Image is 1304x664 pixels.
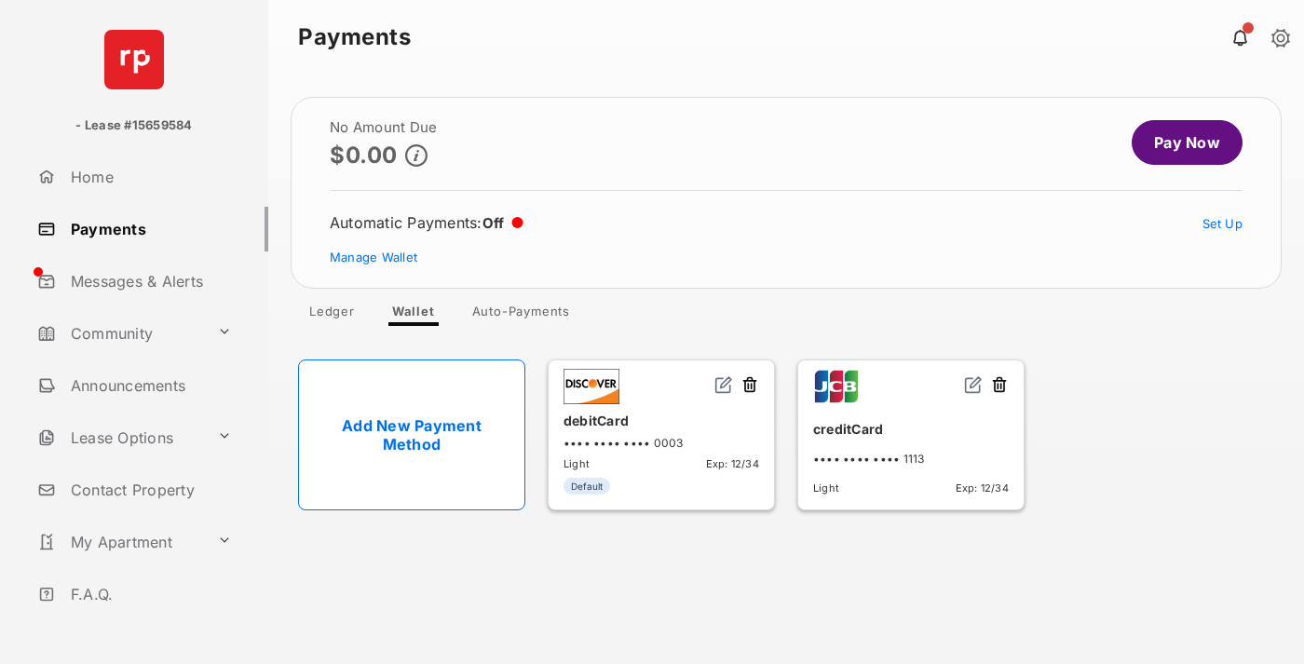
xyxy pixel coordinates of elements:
a: Set Up [1202,216,1243,231]
div: debitCard [564,405,759,436]
a: Contact Property [30,468,268,512]
a: Home [30,155,268,199]
p: $0.00 [330,142,398,168]
a: Auto-Payments [457,304,585,326]
a: Messages & Alerts [30,259,268,304]
h2: No Amount Due [330,120,437,135]
a: Manage Wallet [330,250,417,264]
a: Community [30,311,210,356]
img: svg+xml;base64,PHN2ZyB4bWxucz0iaHR0cDovL3d3dy53My5vcmcvMjAwMC9zdmciIHdpZHRoPSI2NCIgaGVpZ2h0PSI2NC... [104,30,164,89]
span: Off [482,214,505,232]
a: Add New Payment Method [298,359,525,510]
div: Automatic Payments : [330,213,523,232]
a: Announcements [30,363,268,408]
img: svg+xml;base64,PHN2ZyB2aWV3Qm94PSIwIDAgMjQgMjQiIHdpZHRoPSIxNiIgaGVpZ2h0PSIxNiIgZmlsbD0ibm9uZSIgeG... [714,375,733,394]
img: svg+xml;base64,PHN2ZyB2aWV3Qm94PSIwIDAgMjQgMjQiIHdpZHRoPSIxNiIgaGVpZ2h0PSIxNiIgZmlsbD0ibm9uZSIgeG... [964,375,983,394]
span: Light [813,481,839,495]
a: Ledger [294,304,370,326]
a: Payments [30,207,268,251]
div: creditCard [813,413,1009,444]
p: - Lease #15659584 [75,116,192,135]
span: Exp: 12/34 [956,481,1009,495]
span: Light [564,457,590,470]
strong: Payments [298,26,411,48]
span: Exp: 12/34 [706,457,759,470]
a: My Apartment [30,520,210,564]
a: F.A.Q. [30,572,268,617]
div: •••• •••• •••• 1113 [813,452,1009,466]
a: Lease Options [30,415,210,460]
a: Wallet [377,304,450,326]
div: •••• •••• •••• 0003 [564,436,759,450]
